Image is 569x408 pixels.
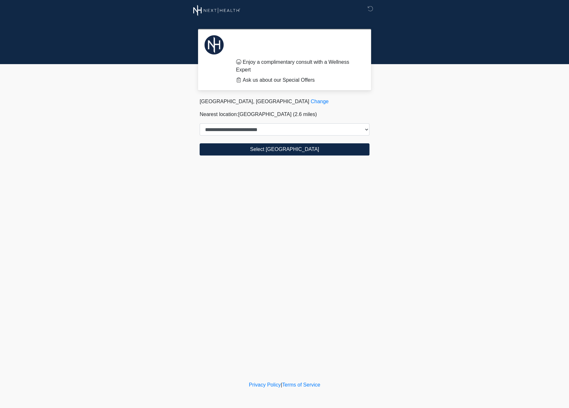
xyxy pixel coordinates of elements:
img: Agent Avatar [204,35,224,54]
a: Privacy Policy [249,382,281,387]
a: | [281,382,282,387]
span: [GEOGRAPHIC_DATA], [GEOGRAPHIC_DATA] [200,99,309,104]
a: Terms of Service [282,382,320,387]
button: Select [GEOGRAPHIC_DATA] [200,143,369,155]
li: Enjoy a complimentary consult with a Wellness Expert [236,58,360,74]
a: Change [310,99,328,104]
img: Next Health Wellness Logo [193,5,240,16]
li: Ask us about our Special Offers [236,76,360,84]
p: Nearest location: [200,111,369,118]
span: [GEOGRAPHIC_DATA] [238,112,292,117]
span: (2.6 miles) [293,112,317,117]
